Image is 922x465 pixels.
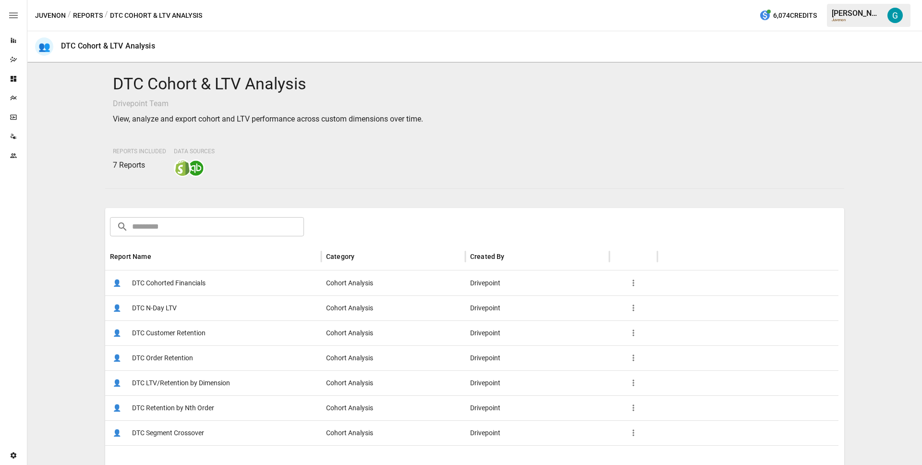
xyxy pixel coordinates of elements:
button: Sort [506,250,519,263]
div: Cohort Analysis [321,295,465,320]
h4: DTC Cohort & LTV Analysis [113,74,837,94]
div: Created By [470,253,505,260]
span: 👤 [110,351,124,365]
img: Gavin Acres [887,8,903,23]
div: Cohort Analysis [321,270,465,295]
button: Sort [152,250,166,263]
div: Report Name [110,253,151,260]
div: Cohort Analysis [321,370,465,395]
div: Drivepoint [465,320,609,345]
img: shopify [175,160,190,176]
span: DTC Customer Retention [132,321,206,345]
div: [PERSON_NAME] [832,9,882,18]
div: Drivepoint [465,395,609,420]
span: 👤 [110,401,124,415]
p: View, analyze and export cohort and LTV performance across custom dimensions over time. [113,113,837,125]
button: Reports [73,10,103,22]
div: Drivepoint [465,370,609,395]
span: 👤 [110,326,124,340]
div: Drivepoint [465,295,609,320]
span: 6,074 Credits [773,10,817,22]
span: DTC Order Retention [132,346,193,370]
div: Drivepoint [465,345,609,370]
div: Cohort Analysis [321,320,465,345]
p: Drivepoint Team [113,98,837,110]
div: Cohort Analysis [321,420,465,445]
span: Reports Included [113,148,166,155]
div: Cohort Analysis [321,345,465,370]
span: DTC Retention by Nth Order [132,396,214,420]
div: 👥 [35,37,53,56]
button: 6,074Credits [755,7,821,24]
div: Cohort Analysis [321,395,465,420]
div: Juvenon [832,18,882,22]
span: 👤 [110,301,124,315]
div: Category [326,253,354,260]
div: / [68,10,71,22]
span: DTC Cohorted Financials [132,271,206,295]
button: Sort [355,250,369,263]
span: DTC N-Day LTV [132,296,177,320]
img: quickbooks [188,160,204,176]
div: DTC Cohort & LTV Analysis [61,41,155,50]
span: 👤 [110,376,124,390]
div: Drivepoint [465,420,609,445]
span: DTC Segment Crossover [132,421,204,445]
span: Data Sources [174,148,215,155]
button: Gavin Acres [882,2,909,29]
button: Juvenon [35,10,66,22]
span: 👤 [110,276,124,290]
span: 👤 [110,426,124,440]
div: / [105,10,108,22]
span: DTC LTV/Retention by Dimension [132,371,230,395]
div: Drivepoint [465,270,609,295]
p: 7 Reports [113,159,166,171]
